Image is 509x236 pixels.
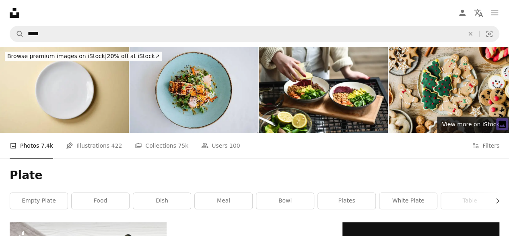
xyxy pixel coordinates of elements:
[318,193,375,209] a: plates
[229,141,240,150] span: 100
[72,193,129,209] a: food
[135,133,188,159] a: Collections 75k
[10,168,499,183] h1: Plate
[201,133,240,159] a: Users 100
[5,52,162,61] div: 20% off at iStock ↗
[470,5,486,21] button: Language
[490,193,499,209] button: scroll list to the right
[486,5,503,21] button: Menu
[480,26,499,42] button: Visual search
[462,26,479,42] button: Clear
[454,5,470,21] a: Log in / Sign up
[10,26,499,42] form: Find visuals sitewide
[130,47,258,133] img: Gourmet Grilled Salmon Dish
[259,47,388,133] img: Female Preparing Aesthetically Pleasing Salad Bowls Adding Dressing on Top To Tie Flavors Together
[195,193,252,209] a: meal
[10,193,68,209] a: empty plate
[442,121,504,127] span: View more on iStock ↗
[472,133,499,159] button: Filters
[66,133,122,159] a: Illustrations 422
[133,193,191,209] a: dish
[10,8,19,18] a: Home — Unsplash
[441,193,499,209] a: table
[256,193,314,209] a: bowl
[111,141,122,150] span: 422
[178,141,188,150] span: 75k
[437,117,509,133] a: View more on iStock↗
[10,26,24,42] button: Search Unsplash
[7,53,107,59] span: Browse premium images on iStock |
[379,193,437,209] a: white plate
